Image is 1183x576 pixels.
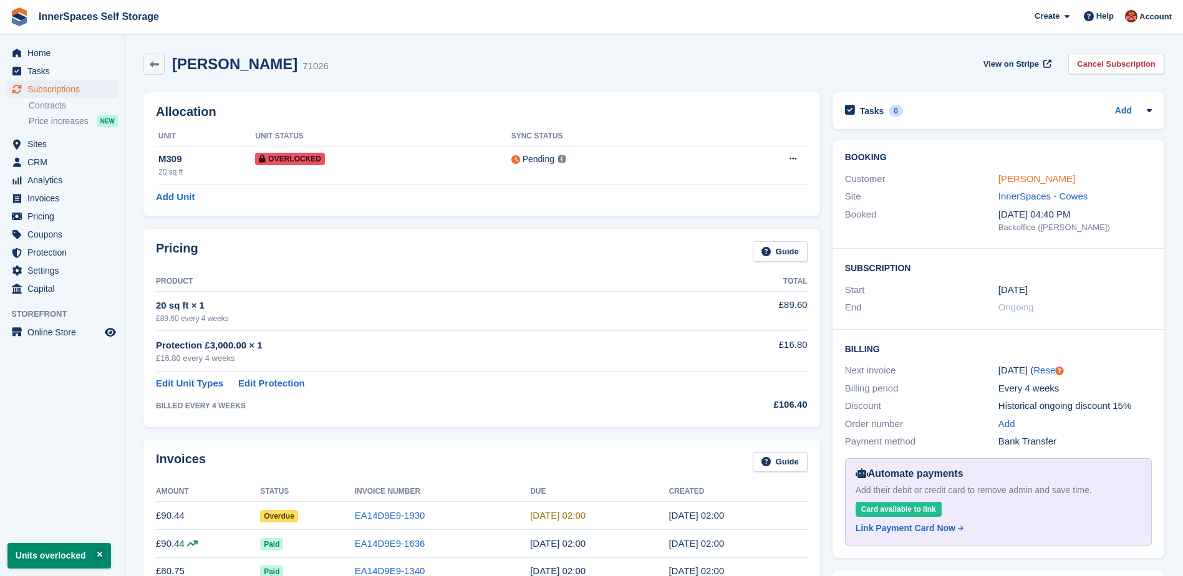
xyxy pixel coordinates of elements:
span: View on Stripe [983,58,1039,70]
time: 2025-02-21 01:00:00 UTC [998,283,1028,297]
img: Abby Tilley [1125,10,1137,22]
a: Link Payment Card Now [856,522,1136,535]
div: M309 [158,152,255,166]
td: £16.80 [687,331,807,372]
h2: Invoices [156,452,206,473]
a: menu [6,244,118,261]
div: 20 sq ft × 1 [156,299,687,313]
a: menu [6,280,118,297]
div: Automate payments [856,466,1141,481]
a: menu [6,153,118,171]
span: Account [1139,11,1172,23]
a: EA14D9E9-1340 [355,565,425,576]
time: 2025-08-08 01:00:15 UTC [669,510,724,521]
span: Storefront [11,308,124,320]
p: Units overlocked [7,543,111,569]
a: menu [6,208,118,225]
a: menu [6,62,118,80]
a: View on Stripe [978,54,1054,74]
th: Unit Status [255,127,511,146]
span: Sites [27,135,102,153]
h2: [PERSON_NAME] [172,55,297,72]
h2: Tasks [860,105,884,117]
div: £89.60 every 4 weeks [156,313,687,324]
th: Due [530,482,669,502]
img: stora-icon-8386f47178a22dfd0bd8f6a31ec36ba5ce8667c1dd55bd0f319d3a0aa187defe.svg [10,7,29,26]
div: Link Payment Card Now [856,522,955,535]
a: menu [6,190,118,207]
span: Price increases [29,115,89,127]
span: Paid [260,538,283,550]
div: Card available to link [856,502,942,517]
span: Online Store [27,324,102,341]
a: menu [6,135,118,153]
div: Discount [845,399,998,413]
h2: Allocation [156,105,808,119]
a: InnerSpaces Self Storage [34,6,164,27]
div: Booked [845,208,998,234]
span: Overdue [260,510,298,522]
div: Order number [845,417,998,431]
span: Ongoing [998,302,1034,312]
span: Capital [27,280,102,297]
th: Unit [156,127,255,146]
a: menu [6,171,118,189]
span: Overlocked [255,153,325,165]
a: Contracts [29,100,118,112]
div: BILLED EVERY 4 WEEKS [156,400,687,411]
div: [DATE] ( ) [998,363,1152,378]
div: Customer [845,172,998,186]
a: [PERSON_NAME] [998,173,1075,184]
a: Reset [1033,365,1058,375]
time: 2025-06-13 01:00:59 UTC [669,565,724,576]
a: EA14D9E9-1930 [355,510,425,521]
h2: Subscription [845,261,1152,274]
span: Pricing [27,208,102,225]
a: menu [6,44,118,62]
span: Settings [27,262,102,279]
div: £106.40 [687,398,807,412]
span: CRM [27,153,102,171]
a: Add [1115,104,1132,118]
a: Edit Unit Types [156,377,223,391]
a: EA14D9E9-1636 [355,538,425,549]
a: Add Unit [156,190,195,204]
div: 20 sq ft [158,166,255,178]
img: icon-info-grey-7440780725fd019a000dd9b08b2336e03edf1995a4989e88bcd33f0948082b44.svg [558,155,566,163]
a: Preview store [103,325,118,340]
a: InnerSpaces - Cowes [998,191,1088,201]
th: Sync Status [511,127,712,146]
div: [DATE] 04:40 PM [998,208,1152,222]
time: 2025-07-12 01:00:00 UTC [530,538,586,549]
div: Every 4 weeks [998,382,1152,396]
th: Created [669,482,807,502]
div: Next invoice [845,363,998,378]
th: Product [156,272,687,292]
h2: Pricing [156,241,198,262]
time: 2025-06-14 01:00:00 UTC [530,565,586,576]
a: menu [6,226,118,243]
span: Analytics [27,171,102,189]
div: NEW [97,115,118,127]
a: Add [998,417,1015,431]
div: Pending [523,153,554,166]
div: Payment method [845,434,998,449]
span: Coupons [27,226,102,243]
a: menu [6,324,118,341]
th: Amount [156,482,260,502]
a: Guide [753,452,808,473]
a: menu [6,80,118,98]
th: Total [687,272,807,292]
time: 2025-07-11 01:00:04 UTC [669,538,724,549]
div: Backoffice ([PERSON_NAME]) [998,221,1152,234]
td: £89.60 [687,291,807,330]
a: Edit Protection [238,377,305,391]
td: £90.44 [156,502,260,530]
span: Subscriptions [27,80,102,98]
span: Tasks [27,62,102,80]
span: Home [27,44,102,62]
div: Site [845,190,998,204]
h2: Booking [845,153,1152,163]
a: menu [6,262,118,279]
div: Bank Transfer [998,434,1152,449]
